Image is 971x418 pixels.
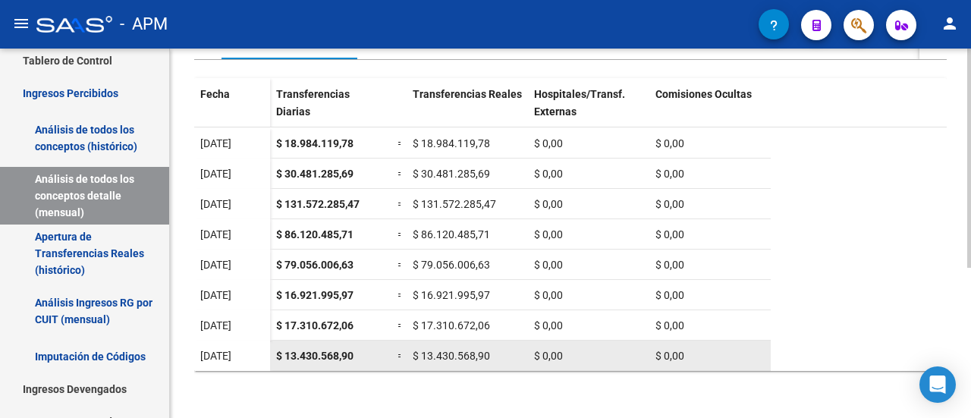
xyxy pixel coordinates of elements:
[276,350,354,362] span: $ 13.430.568,90
[413,228,490,240] span: $ 86.120.485,71
[534,228,563,240] span: $ 0,00
[270,78,391,142] datatable-header-cell: Transferencias Diarias
[655,228,684,240] span: $ 0,00
[276,88,350,118] span: Transferencias Diarias
[276,259,354,271] span: $ 79.056.006,63
[534,319,563,332] span: $ 0,00
[655,319,684,332] span: $ 0,00
[413,137,490,149] span: $ 18.984.119,78
[276,198,360,210] span: $ 131.572.285,47
[398,198,404,210] span: =
[120,8,168,41] span: - APM
[413,198,496,210] span: $ 131.572.285,47
[276,289,354,301] span: $ 16.921.995,97
[655,198,684,210] span: $ 0,00
[276,228,354,240] span: $ 86.120.485,71
[194,78,270,142] datatable-header-cell: Fecha
[276,168,354,180] span: $ 30.481.285,69
[200,289,231,301] span: [DATE]
[413,289,490,301] span: $ 16.921.995,97
[534,350,563,362] span: $ 0,00
[534,137,563,149] span: $ 0,00
[941,14,959,33] mat-icon: person
[534,198,563,210] span: $ 0,00
[200,319,231,332] span: [DATE]
[200,88,230,100] span: Fecha
[407,78,528,142] datatable-header-cell: Transferencias Reales
[398,259,404,271] span: =
[413,350,490,362] span: $ 13.430.568,90
[398,228,404,240] span: =
[398,168,404,180] span: =
[655,350,684,362] span: $ 0,00
[200,350,231,362] span: [DATE]
[534,289,563,301] span: $ 0,00
[413,319,490,332] span: $ 17.310.672,06
[919,366,956,403] div: Open Intercom Messenger
[655,88,752,100] span: Comisiones Ocultas
[200,137,231,149] span: [DATE]
[398,289,404,301] span: =
[534,168,563,180] span: $ 0,00
[655,289,684,301] span: $ 0,00
[200,198,231,210] span: [DATE]
[200,259,231,271] span: [DATE]
[655,168,684,180] span: $ 0,00
[398,319,404,332] span: =
[534,259,563,271] span: $ 0,00
[276,319,354,332] span: $ 17.310.672,06
[655,137,684,149] span: $ 0,00
[534,88,625,118] span: Hospitales/Transf. Externas
[398,350,404,362] span: =
[398,137,404,149] span: =
[200,168,231,180] span: [DATE]
[200,228,231,240] span: [DATE]
[413,88,522,100] span: Transferencias Reales
[276,137,354,149] span: $ 18.984.119,78
[649,78,771,142] datatable-header-cell: Comisiones Ocultas
[413,168,490,180] span: $ 30.481.285,69
[528,78,649,142] datatable-header-cell: Hospitales/Transf. Externas
[655,259,684,271] span: $ 0,00
[12,14,30,33] mat-icon: menu
[413,259,490,271] span: $ 79.056.006,63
